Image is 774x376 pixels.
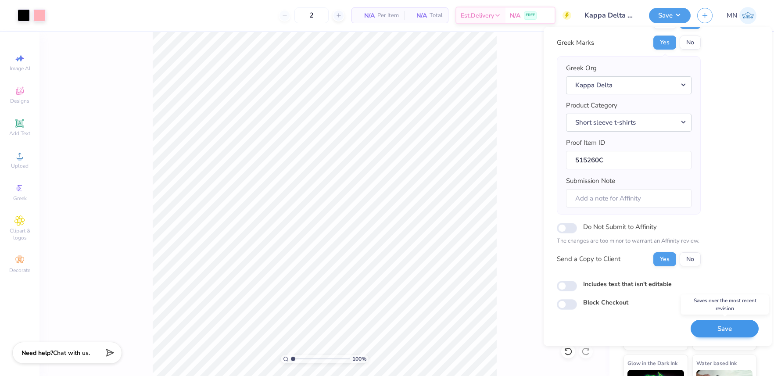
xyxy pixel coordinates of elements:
[557,38,594,48] div: Greek Marks
[557,254,620,264] div: Send a Copy to Client
[681,294,769,315] div: Saves over the most recent revision
[357,11,375,20] span: N/A
[566,176,615,186] label: Submission Note
[583,279,672,289] label: Includes text that isn't editable
[461,11,494,20] span: Est. Delivery
[566,63,597,73] label: Greek Org
[510,11,520,20] span: N/A
[21,349,53,357] strong: Need help?
[430,11,443,20] span: Total
[727,11,737,21] span: MN
[13,195,27,202] span: Greek
[294,7,329,23] input: – –
[680,36,701,50] button: No
[727,7,756,24] a: MN
[739,7,756,24] img: Mark Navarro
[691,320,759,338] button: Save
[653,252,676,266] button: Yes
[653,36,676,50] button: Yes
[566,138,605,148] label: Proof Item ID
[9,267,30,274] span: Decorate
[4,227,35,241] span: Clipart & logos
[566,100,617,111] label: Product Category
[566,189,692,208] input: Add a note for Affinity
[680,252,701,266] button: No
[10,97,29,104] span: Designs
[649,8,691,23] button: Save
[578,7,642,24] input: Untitled Design
[696,358,737,368] span: Water based Ink
[53,349,90,357] span: Chat with us.
[583,298,628,307] label: Block Checkout
[566,76,692,94] button: Kappa Delta
[9,130,30,137] span: Add Text
[352,355,366,363] span: 100 %
[557,237,701,246] p: The changes are too minor to warrant an Affinity review.
[377,11,399,20] span: Per Item
[583,221,657,233] label: Do Not Submit to Affinity
[526,12,535,18] span: FREE
[566,114,692,132] button: Short sleeve t-shirts
[10,65,30,72] span: Image AI
[11,162,29,169] span: Upload
[627,358,677,368] span: Glow in the Dark Ink
[409,11,427,20] span: N/A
